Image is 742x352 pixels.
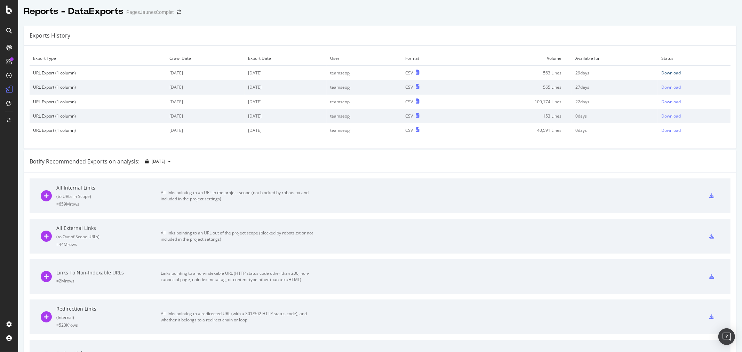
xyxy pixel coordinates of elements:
div: arrow-right-arrow-left [177,10,181,15]
div: All Internal Links [56,184,161,191]
div: Reports - DataExports [24,6,123,17]
td: [DATE] [245,80,327,94]
div: Download [661,127,681,133]
a: Download [661,113,727,119]
a: Download [661,84,727,90]
div: URL Export (1 column) [33,113,163,119]
td: 40,591 Lines [460,123,572,137]
div: csv-export [709,314,714,319]
td: [DATE] [245,123,327,137]
div: URL Export (1 column) [33,99,163,105]
td: 0 days [572,109,658,123]
div: CSV [406,70,413,76]
td: 153 Lines [460,109,572,123]
div: csv-export [709,234,714,239]
td: teamseopj [327,123,402,137]
td: Crawl Date [166,51,245,66]
button: [DATE] [142,156,174,167]
td: [DATE] [166,95,245,109]
td: Volume [460,51,572,66]
div: ( to URLs in Scope ) [56,193,161,199]
td: [DATE] [166,66,245,80]
div: Links To Non-Indexable URLs [56,269,161,276]
div: = 44M rows [56,241,161,247]
td: Status [658,51,731,66]
div: Redirection Links [56,305,161,312]
div: URL Export (1 column) [33,84,163,90]
td: [DATE] [245,109,327,123]
td: [DATE] [245,95,327,109]
td: teamseopj [327,66,402,80]
div: Exports History [30,32,70,40]
div: Download [661,84,681,90]
td: Format [402,51,460,66]
a: Download [661,127,727,133]
div: Botify Recommended Exports on analysis: [30,158,139,166]
td: 565 Lines [460,80,572,94]
td: Export Type [30,51,166,66]
a: Download [661,99,727,105]
td: User [327,51,402,66]
div: Links pointing to a non-indexable URL (HTTP status code other than 200, non-canonical page, noind... [161,270,317,283]
div: Download [661,99,681,105]
div: = 2M rows [56,278,161,284]
td: [DATE] [245,66,327,80]
td: teamseopj [327,109,402,123]
td: 0 days [572,123,658,137]
td: Export Date [245,51,327,66]
div: URL Export (1 column) [33,70,163,76]
div: PagesJaunesComplet [126,9,174,16]
a: Download [661,70,727,76]
td: teamseopj [327,80,402,94]
td: Available for [572,51,658,66]
div: CSV [406,99,413,105]
div: Ouvrir le Messenger Intercom [718,328,735,345]
td: [DATE] [166,80,245,94]
td: 109,174 Lines [460,95,572,109]
div: All External Links [56,225,161,232]
div: CSV [406,113,413,119]
td: teamseopj [327,95,402,109]
td: 29 days [572,66,658,80]
div: CSV [406,127,413,133]
div: ( to Out of Scope URLs ) [56,234,161,240]
td: [DATE] [166,109,245,123]
div: = 523K rows [56,322,161,328]
div: URL Export (1 column) [33,127,163,133]
div: ( Internal ) [56,314,161,320]
td: [DATE] [166,123,245,137]
div: = 659M rows [56,201,161,207]
div: csv-export [709,274,714,279]
div: csv-export [709,193,714,198]
td: 563 Lines [460,66,572,80]
div: CSV [406,84,413,90]
td: 27 days [572,80,658,94]
div: Download [661,113,681,119]
span: 2025 Jul. 25th [152,158,165,164]
td: 22 days [572,95,658,109]
div: All links pointing to an URL in the project scope (not blocked by robots.txt and included in the ... [161,190,317,202]
div: All links pointing to a redirected URL (with a 301/302 HTTP status code), and whether it belongs ... [161,311,317,323]
div: All links pointing to an URL out of the project scope (blocked by robots.txt or not included in t... [161,230,317,242]
div: Download [661,70,681,76]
